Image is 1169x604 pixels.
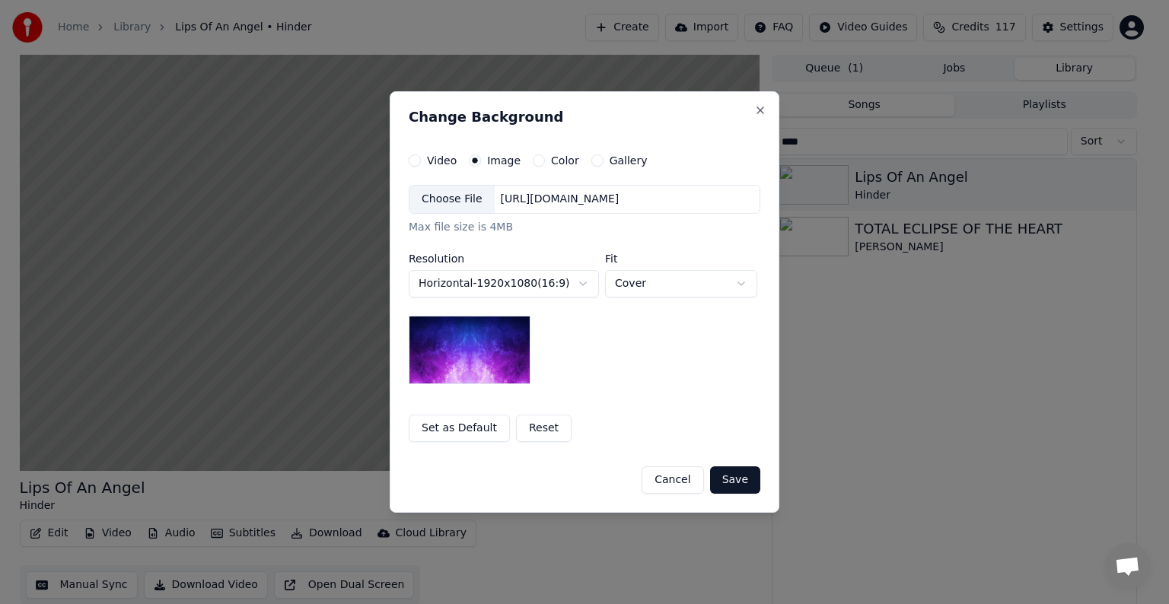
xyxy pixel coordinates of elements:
[409,220,760,235] div: Max file size is 4MB
[487,155,521,166] label: Image
[409,415,510,442] button: Set as Default
[605,253,757,264] label: Fit
[409,110,760,124] h2: Change Background
[710,466,760,494] button: Save
[516,415,572,442] button: Reset
[409,253,599,264] label: Resolution
[551,155,579,166] label: Color
[610,155,648,166] label: Gallery
[427,155,457,166] label: Video
[495,192,626,207] div: [URL][DOMAIN_NAME]
[409,186,495,213] div: Choose File
[642,466,703,494] button: Cancel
